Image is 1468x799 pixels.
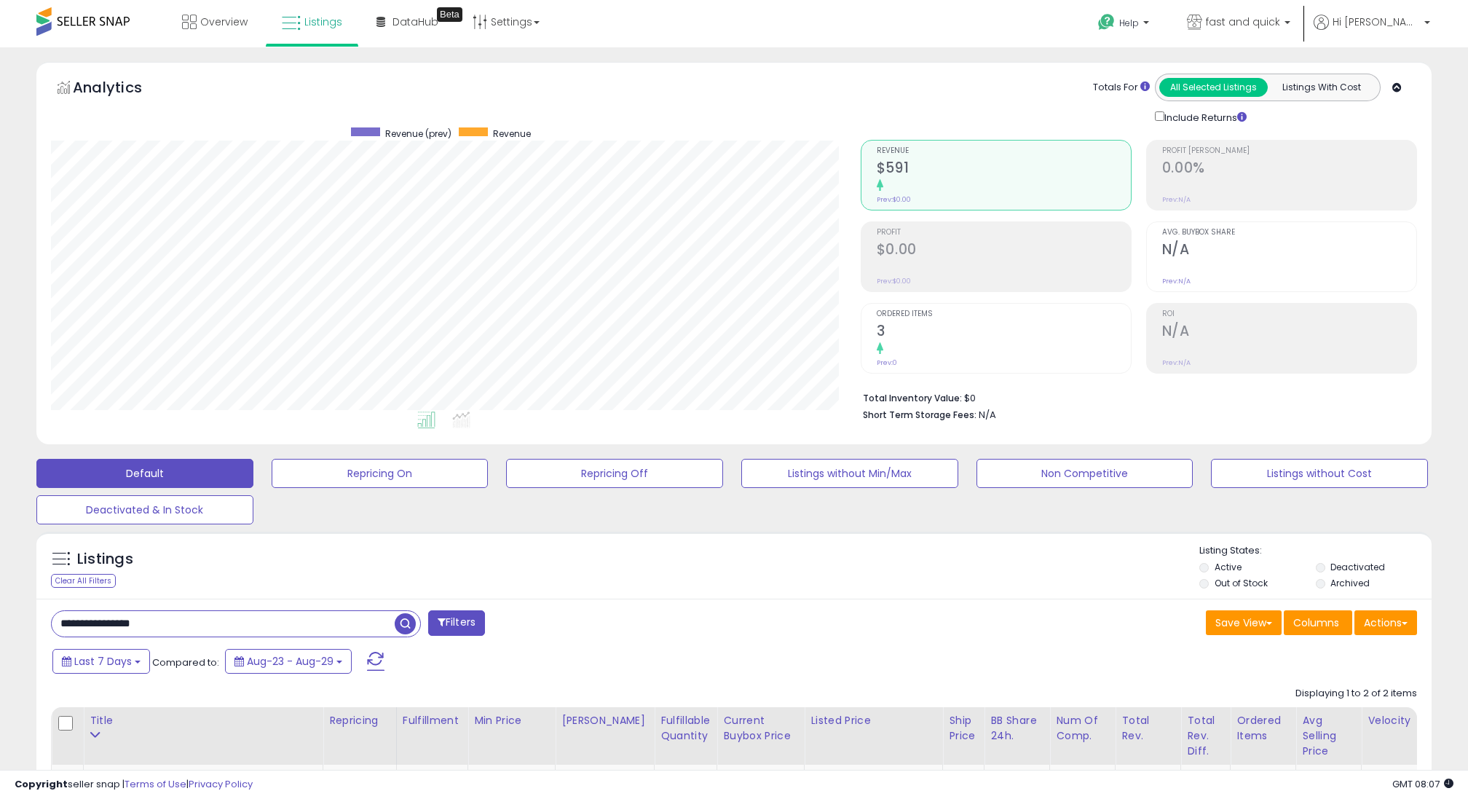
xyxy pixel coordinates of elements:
[1086,2,1164,47] a: Help
[1162,229,1416,237] span: Avg. Buybox Share
[200,15,248,29] span: Overview
[1314,15,1430,47] a: Hi [PERSON_NAME]
[1392,777,1453,791] span: 2025-09-7 08:07 GMT
[877,323,1131,342] h2: 3
[877,277,911,286] small: Prev: $0.00
[36,495,253,524] button: Deactivated & In Stock
[976,459,1193,488] button: Non Competitive
[1330,577,1370,589] label: Archived
[863,409,976,421] b: Short Term Storage Fees:
[36,459,253,488] button: Default
[1162,323,1416,342] h2: N/A
[474,713,549,728] div: Min Price
[1302,713,1355,759] div: Avg Selling Price
[1354,610,1417,635] button: Actions
[247,654,334,669] span: Aug-23 - Aug-29
[73,77,170,101] h5: Analytics
[428,610,485,636] button: Filters
[1121,713,1175,744] div: Total Rev.
[1144,109,1264,125] div: Include Returns
[1333,15,1420,29] span: Hi [PERSON_NAME]
[1162,277,1191,286] small: Prev: N/A
[52,649,150,674] button: Last 7 Days
[660,713,711,744] div: Fulfillable Quantity
[1267,78,1376,97] button: Listings With Cost
[863,388,1406,406] li: $0
[304,15,342,29] span: Listings
[15,777,68,791] strong: Copyright
[1162,195,1191,204] small: Prev: N/A
[1295,687,1417,701] div: Displaying 1 to 2 of 2 items
[77,549,133,570] h5: Listings
[1206,610,1282,635] button: Save View
[1236,713,1290,744] div: Ordered Items
[877,195,911,204] small: Prev: $0.00
[125,777,186,791] a: Terms of Use
[877,358,897,367] small: Prev: 0
[1368,713,1421,728] div: Velocity
[1119,17,1139,29] span: Help
[741,459,958,488] button: Listings without Min/Max
[1199,544,1431,558] p: Listing States:
[1215,561,1242,573] label: Active
[1159,78,1268,97] button: All Selected Listings
[1162,241,1416,261] h2: N/A
[979,408,996,422] span: N/A
[949,713,978,744] div: Ship Price
[561,713,648,728] div: [PERSON_NAME]
[225,649,352,674] button: Aug-23 - Aug-29
[863,392,962,404] b: Total Inventory Value:
[189,777,253,791] a: Privacy Policy
[1206,15,1280,29] span: fast and quick
[392,15,438,29] span: DataHub
[1162,147,1416,155] span: Profit [PERSON_NAME]
[1162,310,1416,318] span: ROI
[74,654,132,669] span: Last 7 Days
[493,127,531,140] span: Revenue
[1162,160,1416,179] h2: 0.00%
[51,574,116,588] div: Clear All Filters
[272,459,489,488] button: Repricing On
[877,147,1131,155] span: Revenue
[1056,713,1109,744] div: Num of Comp.
[90,713,317,728] div: Title
[1097,13,1116,31] i: Get Help
[1284,610,1352,635] button: Columns
[877,229,1131,237] span: Profit
[15,778,253,792] div: seller snap | |
[1162,358,1191,367] small: Prev: N/A
[723,713,798,744] div: Current Buybox Price
[877,310,1131,318] span: Ordered Items
[1215,577,1268,589] label: Out of Stock
[877,160,1131,179] h2: $591
[385,127,451,140] span: Revenue (prev)
[329,713,390,728] div: Repricing
[403,713,462,728] div: Fulfillment
[1293,615,1339,630] span: Columns
[990,713,1043,744] div: BB Share 24h.
[437,7,462,22] div: Tooltip anchor
[152,656,219,669] span: Compared to:
[810,713,936,728] div: Listed Price
[1211,459,1428,488] button: Listings without Cost
[1330,561,1385,573] label: Deactivated
[506,459,723,488] button: Repricing Off
[1093,81,1150,95] div: Totals For
[877,241,1131,261] h2: $0.00
[1187,713,1224,759] div: Total Rev. Diff.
